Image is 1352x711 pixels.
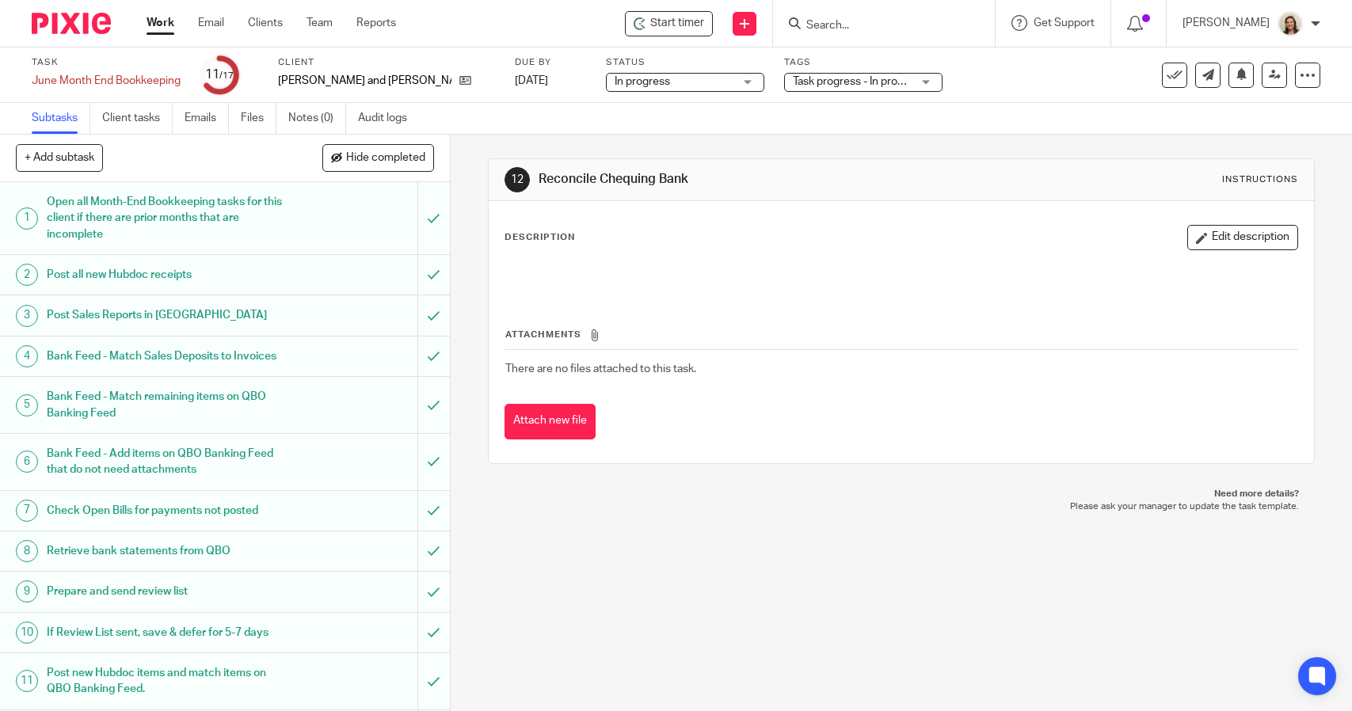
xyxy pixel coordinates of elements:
div: 11 [16,670,38,692]
span: Start timer [650,15,704,32]
div: 1 [16,207,38,230]
h1: Bank Feed - Match remaining items on QBO Banking Feed [47,385,284,425]
p: [PERSON_NAME] and [PERSON_NAME] [278,73,451,89]
p: [PERSON_NAME] [1183,15,1270,31]
div: 2 [16,264,38,286]
a: Files [241,103,276,134]
h1: Bank Feed - Add items on QBO Banking Feed that do not need attachments [47,442,284,482]
span: [DATE] [515,75,548,86]
button: Hide completed [322,144,434,171]
div: 8 [16,540,38,562]
div: 11 [205,66,234,84]
button: Edit description [1187,225,1298,250]
span: In progress [615,76,670,87]
div: 4 [16,345,38,367]
div: 7 [16,500,38,522]
a: Notes (0) [288,103,346,134]
span: Task progress - In progress (With Lead) + 3 [793,76,1001,87]
h1: Post new Hubdoc items and match items on QBO Banking Feed. [47,661,284,701]
span: There are no files attached to this task. [505,363,696,375]
div: 6 [16,451,38,473]
div: Instructions [1222,173,1298,186]
span: Hide completed [346,152,425,165]
label: Tags [784,56,943,69]
span: Get Support [1034,17,1095,29]
h1: Retrieve bank statements from QBO [47,539,284,563]
div: 5 [16,394,38,416]
a: Reports [356,15,396,31]
h1: Post Sales Reports in [GEOGRAPHIC_DATA] [47,303,284,327]
a: Email [198,15,224,31]
div: Dow Trevor and Andrea - June Month End Bookkeeping [625,11,713,36]
input: Search [805,19,947,33]
a: Clients [248,15,283,31]
div: 9 [16,580,38,603]
a: Client tasks [102,103,173,134]
div: 3 [16,305,38,327]
div: June Month End Bookkeeping [32,73,181,89]
label: Client [278,56,495,69]
a: Subtasks [32,103,90,134]
button: + Add subtask [16,144,103,171]
label: Task [32,56,181,69]
h1: Open all Month-End Bookkeeping tasks for this client if there are prior months that are incomplete [47,190,284,246]
p: Need more details? [504,488,1298,500]
label: Status [606,56,764,69]
small: /17 [219,71,234,80]
h1: Check Open Bills for payments not posted [47,499,284,523]
img: Morgan.JPG [1278,11,1303,36]
h1: Reconcile Chequing Bank [539,171,935,188]
button: Attach new file [505,404,596,439]
h1: Bank Feed - Match Sales Deposits to Invoices [47,344,284,368]
div: 10 [16,622,38,644]
h1: Prepare and send review list [47,580,284,603]
a: Emails [185,103,229,134]
a: Work [147,15,174,31]
img: Pixie [32,13,111,34]
p: Please ask your manager to update the task template. [504,500,1298,513]
div: 12 [505,167,530,192]
a: Audit logs [358,103,419,134]
h1: If Review List sent, save & defer for 5-7 days [47,621,284,644]
span: Attachments [505,330,581,339]
p: Description [505,231,575,244]
a: Team [307,15,333,31]
h1: Post all new Hubdoc receipts [47,263,284,287]
label: Due by [515,56,586,69]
